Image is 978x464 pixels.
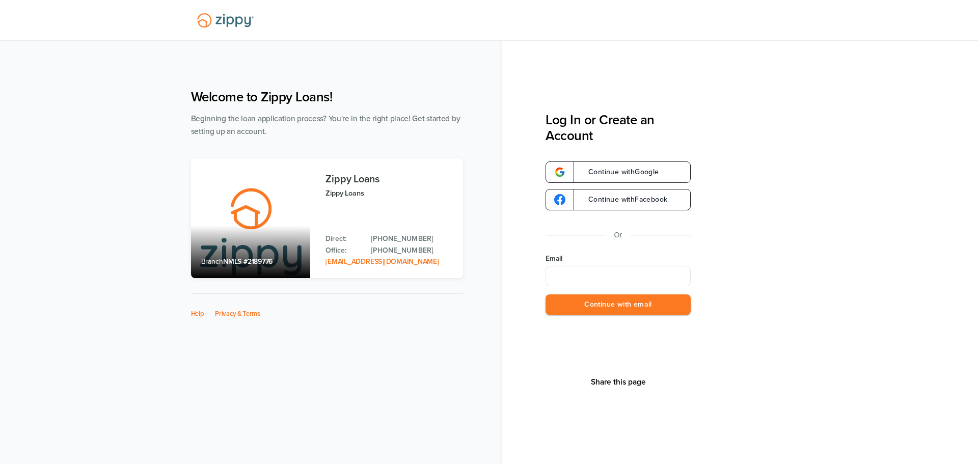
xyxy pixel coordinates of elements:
span: Branch [201,257,224,266]
a: Privacy & Terms [215,310,260,318]
img: google-logo [554,194,565,205]
a: Office Phone: 512-975-2947 [371,245,452,256]
span: Continue with Google [578,169,659,176]
a: Direct Phone: 512-975-2947 [371,233,452,244]
p: Or [614,229,622,241]
span: NMLS #2189776 [223,257,273,266]
a: Email Address: zippyguide@zippymh.com [325,257,439,266]
input: Email Address [546,266,691,286]
img: google-logo [554,167,565,178]
a: Help [191,310,204,318]
button: Continue with email [546,294,691,315]
p: Office: [325,245,361,256]
span: Beginning the loan application process? You're in the right place! Get started by setting up an a... [191,114,460,136]
a: google-logoContinue withGoogle [546,161,691,183]
label: Email [546,254,691,264]
p: Direct: [325,233,361,244]
img: Lender Logo [191,9,260,32]
h1: Welcome to Zippy Loans! [191,89,463,105]
span: Continue with Facebook [578,196,667,203]
h3: Zippy Loans [325,174,452,185]
h3: Log In or Create an Account [546,112,691,144]
a: google-logoContinue withFacebook [546,189,691,210]
p: Zippy Loans [325,187,452,199]
button: Share This Page [588,377,649,387]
